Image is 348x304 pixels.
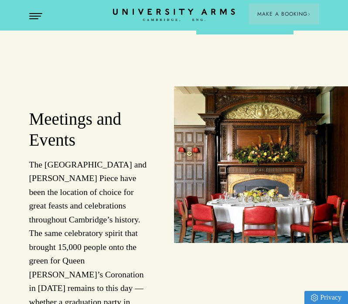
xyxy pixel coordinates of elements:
span: Make a Booking [257,10,310,18]
a: Home [113,9,235,22]
img: image-8d96d14e1ea96688ba1b0f3f76dfdce134557ccd-6272x6272-jpg [174,86,348,243]
img: Arrow icon [307,13,310,16]
a: Privacy [304,291,348,304]
button: Make a BookingArrow icon [249,3,319,24]
button: Open Menu [29,13,42,20]
h2: Meetings and Events [29,109,152,150]
img: Privacy [311,294,318,301]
